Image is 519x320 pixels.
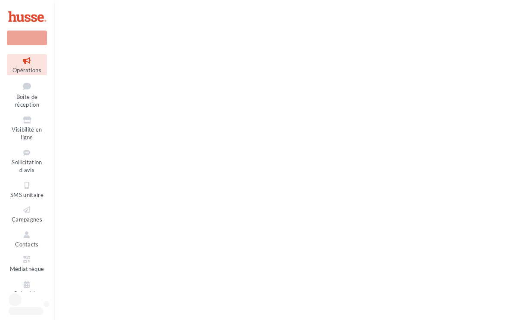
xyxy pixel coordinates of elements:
div: Nouvelle campagne [7,31,47,45]
span: Boîte de réception [15,93,39,108]
a: Boîte de réception [7,79,47,110]
a: Médiathèque [7,253,47,274]
span: SMS unitaire [10,191,43,198]
a: SMS unitaire [7,179,47,200]
span: Médiathèque [10,265,44,272]
span: Opérations [12,67,41,74]
a: Contacts [7,228,47,249]
a: Campagnes [7,203,47,225]
span: Contacts [15,241,39,248]
a: Calendrier [7,278,47,299]
span: Visibilité en ligne [12,126,42,141]
span: Campagnes [12,216,42,223]
a: Opérations [7,54,47,75]
a: Sollicitation d'avis [7,146,47,175]
span: Sollicitation d'avis [12,159,42,174]
a: Visibilité en ligne [7,114,47,143]
span: Calendrier [13,290,40,297]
